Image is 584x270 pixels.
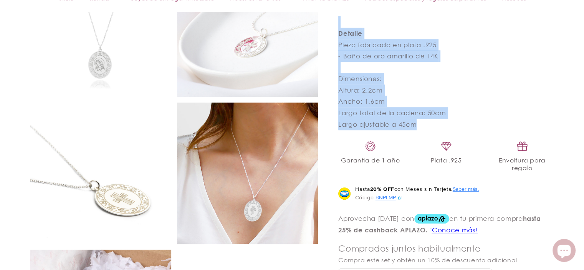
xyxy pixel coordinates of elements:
[453,185,479,193] button: Abrir modal
[516,140,528,152] img: regalo.png
[177,103,318,244] img: 015P02_M.jpg
[338,256,554,264] h4: Compra este set y obtén un 10% de descuento adicional
[364,140,377,152] img: garantia_c18dc29f-4896-4fa4-87c9-e7d42e7c347f.png
[355,193,374,202] span: Código
[341,156,400,164] span: Garantía de 1 año
[338,187,351,200] img: Logo Mercado Pago
[550,239,578,264] inbox-online-store-chat: Chat de la tienda online Shopify
[338,29,362,37] strong: Detalle
[376,194,396,201] span: BNPLMP
[338,109,446,117] span: Largo total de la cadena: 50cm
[490,156,554,172] span: Envoltura para regalo
[397,195,402,200] img: 4c2f55c2-7776-4d44-83bd-9254c8813c9c.svg
[431,156,462,164] span: Plata .925
[338,120,417,128] span: Largo ajustable a 45cm
[338,16,554,130] p: Pieza fabricada en plata .925 - Baño de oro amarillo de 14K Dimensiones: Altura: 2.2cm Ancho: 1.6cm
[338,243,554,254] h3: Comprados juntos habitualmente
[355,185,478,193] span: Hasta con Meses sin Tarjeta.
[30,103,171,244] img: 012P02c.jpg
[370,185,394,193] strong: 20% OFF
[440,140,452,152] img: piedras.png
[376,193,402,202] button: BNPLMP
[338,214,541,234] aplazo-placement: Aprovecha [DATE] con en tu primera compra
